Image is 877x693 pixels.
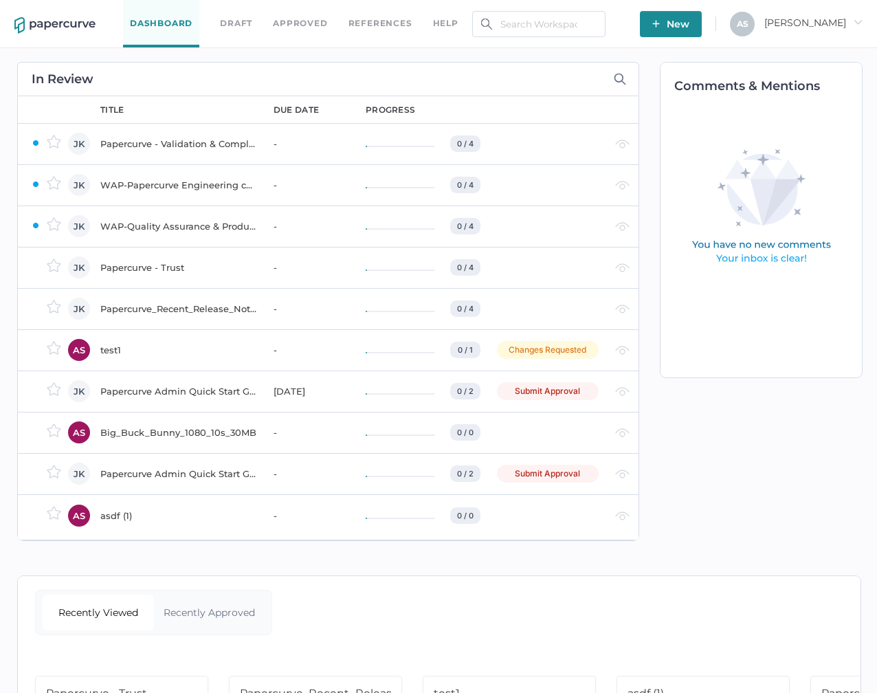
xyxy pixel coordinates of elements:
img: eye-light-gray.b6d092a5.svg [615,511,630,520]
td: - [260,329,352,371]
img: star-inactive.70f2008a.svg [47,135,61,148]
div: JK [68,298,90,320]
div: [DATE] [274,383,349,399]
a: References [348,16,412,31]
div: 0 / 4 [450,135,480,152]
div: help [433,16,458,31]
td: - [260,247,352,288]
img: eye-light-gray.b6d092a5.svg [615,222,630,231]
div: JK [68,380,90,402]
div: Changes Requested [497,341,599,359]
img: ZaPP2z7XVwAAAABJRU5ErkJggg== [32,139,40,147]
img: eye-light-gray.b6d092a5.svg [615,470,630,478]
div: 0 / 4 [450,177,480,193]
img: star-inactive.70f2008a.svg [47,341,61,355]
div: Submit Approval [497,382,599,400]
div: due date [274,104,319,116]
div: Papercurve - Trust [100,259,257,276]
div: Recently Approved [154,595,265,630]
img: star-inactive.70f2008a.svg [47,465,61,478]
div: Papercurve_Recent_Release_Notes [100,300,257,317]
img: ZaPP2z7XVwAAAABJRU5ErkJggg== [32,180,40,188]
img: eye-light-gray.b6d092a5.svg [615,387,630,396]
div: 0 / 2 [450,383,480,399]
img: star-inactive.70f2008a.svg [47,300,61,313]
div: 0 / 0 [450,507,480,524]
div: 0 / 2 [450,465,480,482]
div: asdf (1) [100,507,257,524]
div: WAP-Papercurve Engineering code of conduct.-080825-134217 [100,177,257,193]
div: Big_Buck_Bunny_1080_10s_30MB [100,424,257,441]
td: - [260,412,352,453]
button: New [640,11,702,37]
div: Recently Viewed [43,595,154,630]
td: - [260,206,352,247]
div: 0 / 1 [450,342,480,358]
img: ZaPP2z7XVwAAAABJRU5ErkJggg== [32,221,40,230]
a: Draft [220,16,252,31]
span: A S [737,19,748,29]
span: [PERSON_NAME] [764,16,863,29]
div: AS [68,505,90,527]
div: JK [68,174,90,196]
td: - [260,164,352,206]
img: star-inactive.70f2008a.svg [47,506,61,520]
div: JK [68,215,90,237]
div: AS [68,339,90,361]
div: progress [366,104,415,116]
div: 0 / 4 [450,259,480,276]
div: WAP-Quality Assurance & Product Testing PSOP-080825-134205 [100,218,257,234]
a: Approved [273,16,327,31]
img: search-icon-expand.c6106642.svg [614,73,626,85]
div: Papercurve Admin Quick Start Guide [100,465,257,482]
img: papercurve-logo-colour.7244d18c.svg [14,17,96,34]
div: 0 / 0 [450,424,480,441]
img: star-inactive.70f2008a.svg [47,382,61,396]
img: eye-light-gray.b6d092a5.svg [615,346,630,355]
td: - [260,494,352,536]
img: star-inactive.70f2008a.svg [47,217,61,231]
img: comments-empty-state.0193fcf7.svg [663,138,861,276]
div: 0 / 4 [450,300,480,317]
img: eye-light-gray.b6d092a5.svg [615,263,630,272]
div: Papercurve - Validation & Compliance Summary [100,135,257,152]
img: star-inactive.70f2008a.svg [47,423,61,437]
input: Search Workspace [472,11,606,37]
div: JK [68,463,90,485]
img: star-inactive.70f2008a.svg [47,176,61,190]
div: JK [68,256,90,278]
div: 0 / 4 [450,218,480,234]
td: - [260,123,352,164]
div: AS [68,421,90,443]
div: Submit Approval [497,465,599,483]
span: New [652,11,689,37]
img: plus-white.e19ec114.svg [652,20,660,27]
img: search.bf03fe8b.svg [481,19,492,30]
h2: Comments & Mentions [674,80,862,92]
div: Papercurve Admin Quick Start Guide Notification Test [100,383,257,399]
td: - [260,288,352,329]
img: eye-light-gray.b6d092a5.svg [615,305,630,313]
td: - [260,453,352,494]
i: arrow_right [853,17,863,27]
img: eye-light-gray.b6d092a5.svg [615,181,630,190]
div: title [100,104,124,116]
img: eye-light-gray.b6d092a5.svg [615,140,630,148]
div: test1 [100,342,257,358]
img: eye-light-gray.b6d092a5.svg [615,428,630,437]
img: star-inactive.70f2008a.svg [47,258,61,272]
div: JK [68,133,90,155]
h2: In Review [32,73,93,85]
